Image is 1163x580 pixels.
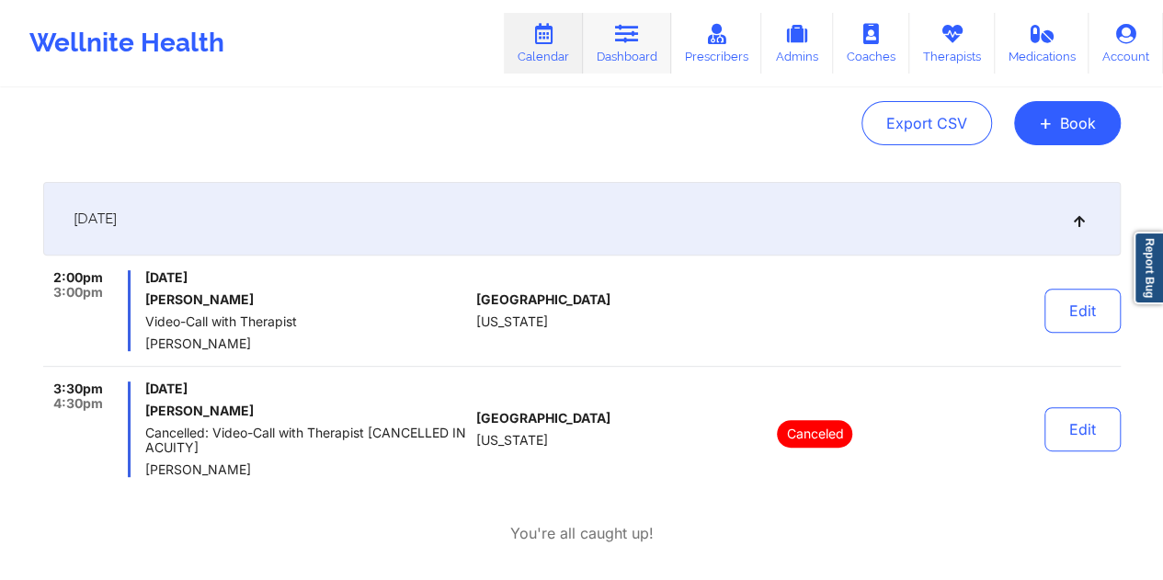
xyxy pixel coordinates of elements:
[510,523,654,544] p: You're all caught up!
[995,13,1089,74] a: Medications
[1089,13,1163,74] a: Account
[53,285,103,300] span: 3:00pm
[504,13,583,74] a: Calendar
[475,314,547,329] span: [US_STATE]
[1014,101,1121,145] button: +Book
[583,13,671,74] a: Dashboard
[1044,289,1121,333] button: Edit
[145,270,468,285] span: [DATE]
[909,13,995,74] a: Therapists
[861,101,992,145] button: Export CSV
[145,426,468,455] span: Cancelled: Video-Call with Therapist [CANCELLED IN ACUITY]
[145,404,468,418] h6: [PERSON_NAME]
[1134,232,1163,304] a: Report Bug
[145,336,468,351] span: [PERSON_NAME]
[1039,118,1053,128] span: +
[145,292,468,307] h6: [PERSON_NAME]
[145,314,468,329] span: Video-Call with Therapist
[53,381,103,396] span: 3:30pm
[74,210,117,228] span: [DATE]
[1044,407,1121,451] button: Edit
[145,462,468,477] span: [PERSON_NAME]
[145,381,468,396] span: [DATE]
[475,411,610,426] span: [GEOGRAPHIC_DATA]
[475,292,610,307] span: [GEOGRAPHIC_DATA]
[777,420,852,448] p: Canceled
[671,13,762,74] a: Prescribers
[53,396,103,411] span: 4:30pm
[761,13,833,74] a: Admins
[53,270,103,285] span: 2:00pm
[833,13,909,74] a: Coaches
[475,433,547,448] span: [US_STATE]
